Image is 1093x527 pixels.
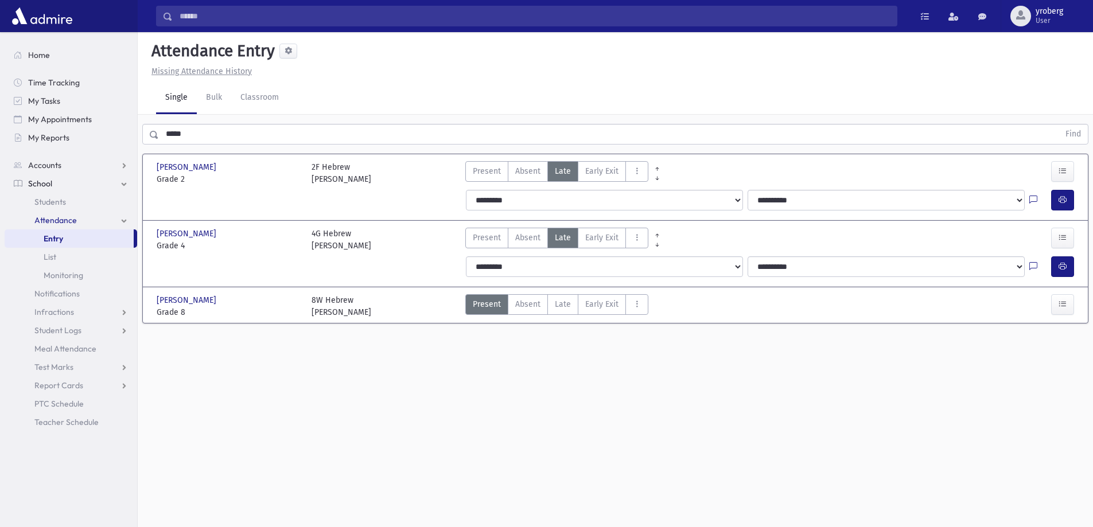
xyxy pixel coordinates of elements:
div: AttTypes [465,294,648,318]
a: Single [156,82,197,114]
u: Missing Attendance History [151,67,252,76]
span: yroberg [1036,7,1063,16]
a: Notifications [5,284,137,303]
span: Time Tracking [28,77,80,88]
span: PTC Schedule [34,399,84,409]
span: [PERSON_NAME] [157,294,219,306]
a: Entry [5,229,134,248]
a: Students [5,193,137,211]
span: Report Cards [34,380,83,391]
a: Report Cards [5,376,137,395]
a: My Appointments [5,110,137,128]
img: AdmirePro [9,5,75,28]
a: PTC Schedule [5,395,137,413]
a: My Reports [5,128,137,147]
span: My Tasks [28,96,60,106]
span: [PERSON_NAME] [157,161,219,173]
a: Home [5,46,137,64]
span: Infractions [34,307,74,317]
div: AttTypes [465,228,648,252]
span: Students [34,197,66,207]
input: Search [173,6,897,26]
a: Classroom [231,82,288,114]
span: Entry [44,233,63,244]
span: Absent [515,165,540,177]
span: Present [473,298,501,310]
a: Attendance [5,211,137,229]
span: Test Marks [34,362,73,372]
a: Teacher Schedule [5,413,137,431]
span: [PERSON_NAME] [157,228,219,240]
a: Time Tracking [5,73,137,92]
span: Early Exit [585,232,619,244]
a: Missing Attendance History [147,67,252,76]
span: Teacher Schedule [34,417,99,427]
div: 4G Hebrew [PERSON_NAME] [312,228,371,252]
a: Bulk [197,82,231,114]
span: Absent [515,232,540,244]
span: Student Logs [34,325,81,335]
span: Present [473,165,501,177]
span: Notifications [34,288,80,299]
a: School [5,174,137,193]
span: Early Exit [585,298,619,310]
a: List [5,248,137,266]
a: Monitoring [5,266,137,284]
span: Late [555,232,571,244]
a: Test Marks [5,358,137,376]
span: Monitoring [44,270,83,280]
span: Grade 4 [157,240,300,252]
span: List [44,252,56,262]
span: Grade 8 [157,306,300,318]
a: Student Logs [5,321,137,339]
span: School [28,178,52,189]
a: My Tasks [5,92,137,110]
span: Meal Attendance [34,343,96,354]
h5: Attendance Entry [147,41,275,61]
span: Early Exit [585,165,619,177]
a: Meal Attendance [5,339,137,358]
a: Infractions [5,303,137,321]
button: Find [1059,124,1088,144]
span: User [1036,16,1063,25]
span: Present [473,232,501,244]
span: Late [555,298,571,310]
span: Home [28,50,50,60]
span: Accounts [28,160,61,170]
span: Grade 2 [157,173,300,185]
div: 2F Hebrew [PERSON_NAME] [312,161,371,185]
span: Absent [515,298,540,310]
span: My Appointments [28,114,92,124]
div: AttTypes [465,161,648,185]
span: Attendance [34,215,77,225]
span: Late [555,165,571,177]
a: Accounts [5,156,137,174]
span: My Reports [28,132,69,143]
div: 8W Hebrew [PERSON_NAME] [312,294,371,318]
